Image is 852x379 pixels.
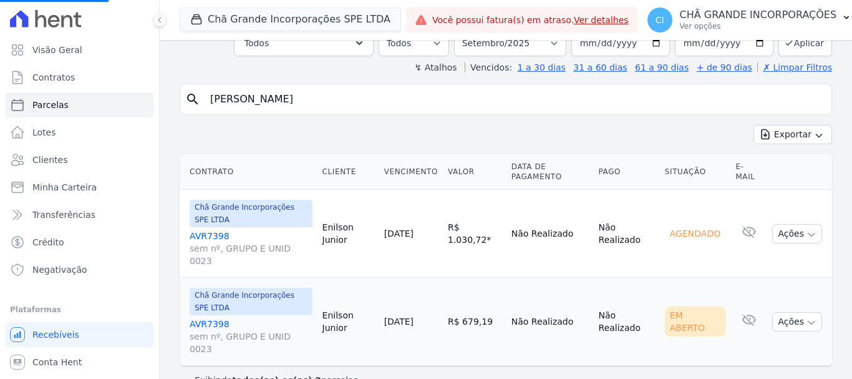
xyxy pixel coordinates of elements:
[5,350,154,375] a: Conta Hent
[5,92,154,117] a: Parcelas
[32,328,79,341] span: Recebíveis
[32,126,56,139] span: Lotes
[190,230,312,267] a: AVR7398sem nº, GRUPO E UNID 0023
[190,242,312,267] span: sem nº, GRUPO E UNID 0023
[5,257,154,282] a: Negativação
[32,181,97,194] span: Minha Carteira
[5,147,154,172] a: Clientes
[660,154,731,190] th: Situação
[317,278,379,366] td: Enilson Junior
[465,62,512,72] label: Vencidos:
[506,190,594,278] td: Não Realizado
[5,37,154,62] a: Visão Geral
[10,302,149,317] div: Plataformas
[180,7,401,31] button: Chã Grande Incorporações SPE LTDA
[317,190,379,278] td: Enilson Junior
[384,317,414,327] a: [DATE]
[778,29,832,56] button: Aplicar
[180,154,317,190] th: Contrato
[5,120,154,145] a: Lotes
[5,322,154,347] a: Recebíveis
[443,190,506,278] td: R$ 1.030,72
[5,175,154,200] a: Minha Carteira
[518,62,566,72] a: 1 a 30 dias
[190,318,312,355] a: AVR7398sem nº, GRUPO E UNID 0023
[190,330,312,355] span: sem nº, GRUPO E UNID 0023
[594,154,660,190] th: Pago
[443,278,506,366] td: R$ 679,19
[594,278,660,366] td: Não Realizado
[32,71,75,84] span: Contratos
[317,154,379,190] th: Cliente
[384,229,414,239] a: [DATE]
[32,209,95,221] span: Transferências
[5,230,154,255] a: Crédito
[32,154,67,166] span: Clientes
[594,190,660,278] td: Não Realizado
[772,224,822,244] button: Ações
[32,99,69,111] span: Parcelas
[190,288,312,315] span: Chã Grande Incorporações SPE LTDA
[203,87,826,112] input: Buscar por nome do lote ou do cliente
[32,236,64,249] span: Crédito
[32,44,82,56] span: Visão Geral
[506,154,594,190] th: Data de Pagamento
[665,225,725,242] div: Agendado
[772,312,822,332] button: Ações
[32,356,82,368] span: Conta Hent
[5,65,154,90] a: Contratos
[432,14,629,27] span: Você possui fatura(s) em atraso.
[506,278,594,366] td: Não Realizado
[757,62,832,72] a: ✗ Limpar Filtros
[234,30,374,56] button: Todos
[656,16,664,24] span: CI
[753,125,832,144] button: Exportar
[244,36,269,51] span: Todos
[665,307,726,337] div: Em Aberto
[680,9,837,21] p: CHÃ GRANDE INCORPORAÇÕES
[32,263,87,276] span: Negativação
[730,154,767,190] th: E-mail
[185,92,200,107] i: search
[190,200,312,227] span: Chã Grande Incorporações SPE LTDA
[5,202,154,227] a: Transferências
[414,62,457,72] label: ↯ Atalhos
[379,154,443,190] th: Vencimento
[680,21,837,31] p: Ver opções
[574,15,629,25] a: Ver detalhes
[697,62,752,72] a: + de 90 dias
[443,154,506,190] th: Valor
[635,62,689,72] a: 61 a 90 dias
[573,62,627,72] a: 31 a 60 dias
